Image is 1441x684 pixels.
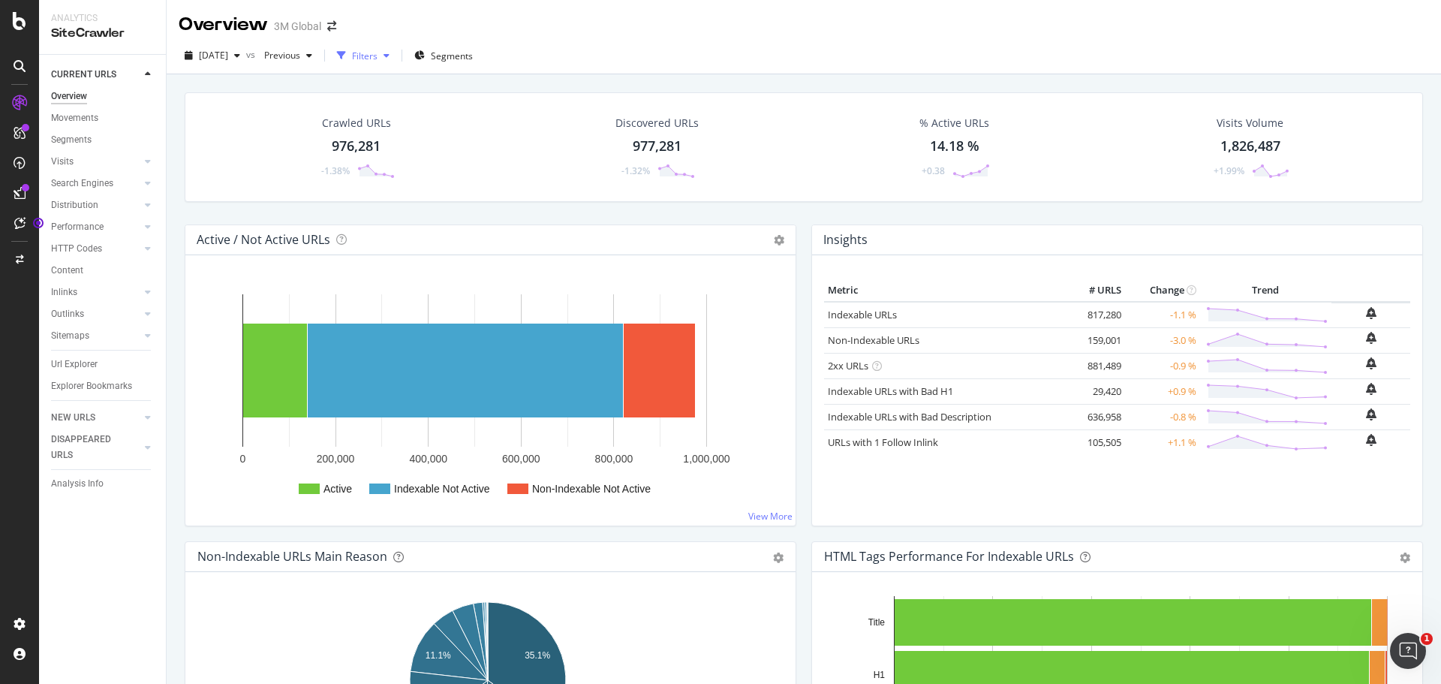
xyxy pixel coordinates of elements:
[828,359,868,372] a: 2xx URLs
[51,110,98,126] div: Movements
[774,235,784,246] i: Options
[532,483,651,495] text: Non-Indexable Not Active
[321,164,350,177] div: -1.38%
[1125,279,1200,302] th: Change
[51,432,140,463] a: DISAPPEARED URLS
[1065,279,1125,302] th: # URLS
[51,154,140,170] a: Visits
[51,357,98,372] div: Url Explorer
[51,241,140,257] a: HTTP Codes
[51,197,140,213] a: Distribution
[51,476,155,492] a: Analysis Info
[51,476,104,492] div: Analysis Info
[199,49,228,62] span: 2025 Sep. 21st
[51,67,116,83] div: CURRENT URLS
[1065,429,1125,455] td: 105,505
[922,164,945,177] div: +0.38
[828,333,919,347] a: Non-Indexable URLs
[1065,404,1125,429] td: 636,958
[773,553,784,563] div: gear
[51,12,154,25] div: Analytics
[51,263,155,279] a: Content
[409,453,447,465] text: 400,000
[51,357,155,372] a: Url Explorer
[426,650,451,661] text: 11.1%
[197,230,330,250] h4: Active / Not Active URLs
[633,137,681,156] div: 977,281
[240,453,246,465] text: 0
[919,116,989,131] div: % Active URLs
[828,435,938,449] a: URLs with 1 Follow Inlink
[1217,116,1283,131] div: Visits Volume
[327,21,336,32] div: arrow-right-arrow-left
[51,241,102,257] div: HTTP Codes
[1366,332,1376,344] div: bell-plus
[1125,429,1200,455] td: +1.1 %
[197,279,778,514] svg: A chart.
[51,219,140,235] a: Performance
[51,219,104,235] div: Performance
[1366,357,1376,369] div: bell-plus
[322,116,391,131] div: Crawled URLs
[51,410,140,426] a: NEW URLS
[317,453,355,465] text: 200,000
[394,483,490,495] text: Indexable Not Active
[258,44,318,68] button: Previous
[1366,307,1376,319] div: bell-plus
[179,44,246,68] button: [DATE]
[51,328,140,344] a: Sitemaps
[1390,633,1426,669] iframe: Intercom live chat
[51,132,155,148] a: Segments
[525,650,550,661] text: 35.1%
[930,137,979,156] div: 14.18 %
[51,285,140,300] a: Inlinks
[51,378,132,394] div: Explorer Bookmarks
[51,110,155,126] a: Movements
[51,89,155,104] a: Overview
[683,453,730,465] text: 1,000,000
[828,308,897,321] a: Indexable URLs
[502,453,540,465] text: 600,000
[51,67,140,83] a: CURRENT URLS
[352,50,378,62] div: Filters
[51,89,87,104] div: Overview
[431,50,473,62] span: Segments
[51,328,89,344] div: Sitemaps
[51,306,84,322] div: Outlinks
[1200,279,1331,302] th: Trend
[32,216,45,230] div: Tooltip anchor
[621,164,650,177] div: -1.32%
[51,410,95,426] div: NEW URLS
[828,410,991,423] a: Indexable URLs with Bad Description
[1125,353,1200,378] td: -0.9 %
[51,154,74,170] div: Visits
[1065,353,1125,378] td: 881,489
[51,176,140,191] a: Search Engines
[824,549,1074,564] div: HTML Tags Performance for Indexable URLs
[823,230,868,250] h4: Insights
[1366,434,1376,446] div: bell-plus
[274,19,321,34] div: 3M Global
[1125,302,1200,328] td: -1.1 %
[51,176,113,191] div: Search Engines
[51,285,77,300] div: Inlinks
[51,432,127,463] div: DISAPPEARED URLS
[51,378,155,394] a: Explorer Bookmarks
[748,510,793,523] a: View More
[1366,383,1376,395] div: bell-plus
[1125,404,1200,429] td: -0.8 %
[197,549,387,564] div: Non-Indexable URLs Main Reason
[258,49,300,62] span: Previous
[51,25,154,42] div: SiteCrawler
[246,48,258,61] span: vs
[51,197,98,213] div: Distribution
[1366,408,1376,420] div: bell-plus
[874,670,886,680] text: H1
[1125,327,1200,353] td: -3.0 %
[51,132,92,148] div: Segments
[323,483,352,495] text: Active
[1065,378,1125,404] td: 29,420
[868,617,886,628] text: Title
[1125,378,1200,404] td: +0.9 %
